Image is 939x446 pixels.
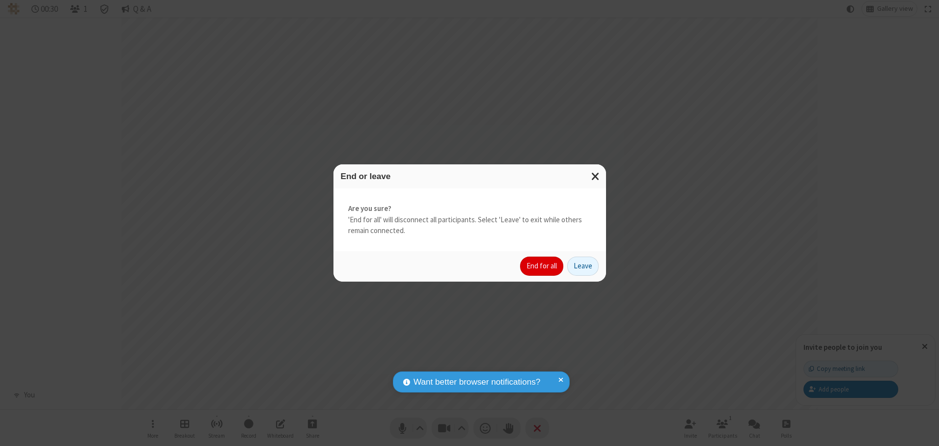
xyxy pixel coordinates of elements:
span: Want better browser notifications? [414,376,540,389]
button: Leave [567,257,599,276]
button: Close modal [585,164,606,188]
div: 'End for all' will disconnect all participants. Select 'Leave' to exit while others remain connec... [333,188,606,251]
h3: End or leave [341,172,599,181]
button: End for all [520,257,563,276]
strong: Are you sure? [348,203,591,214]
